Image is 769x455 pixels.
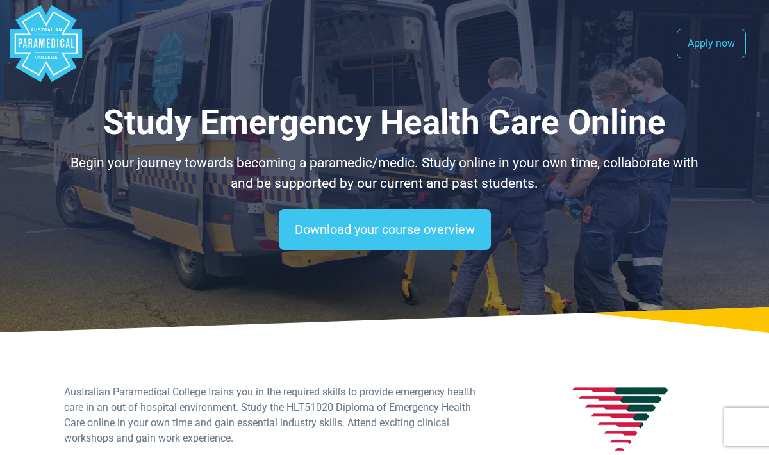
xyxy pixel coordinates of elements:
[677,29,746,58] a: Apply now
[64,153,705,194] p: Begin your journey towards becoming a paramedic/medic. Study online in your own time, collaborate...
[279,209,491,250] a: Download your course overview
[64,103,705,143] h1: Study Emergency Health Care Online
[8,5,85,82] div: Australian Paramedical College
[64,385,486,446] p: Australian Paramedical College trains you in the required skills to provide emergency health care...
